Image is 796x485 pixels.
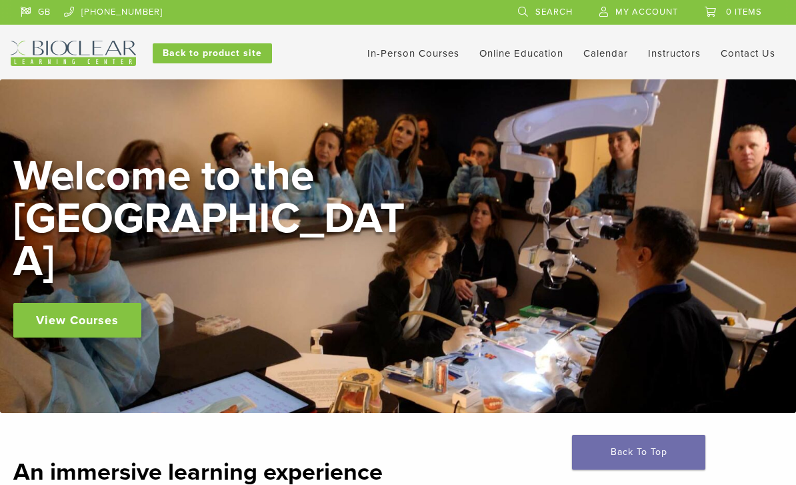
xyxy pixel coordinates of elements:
span: My Account [615,7,678,17]
span: Search [535,7,573,17]
h2: Welcome to the [GEOGRAPHIC_DATA] [13,155,413,283]
a: Online Education [479,47,563,59]
a: In-Person Courses [367,47,459,59]
img: Bioclear [11,41,136,66]
a: Contact Us [721,47,775,59]
a: View Courses [13,303,141,338]
a: Back to product site [153,43,272,63]
a: Instructors [648,47,701,59]
span: 0 items [726,7,762,17]
a: Calendar [583,47,628,59]
a: Back To Top [572,435,705,470]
